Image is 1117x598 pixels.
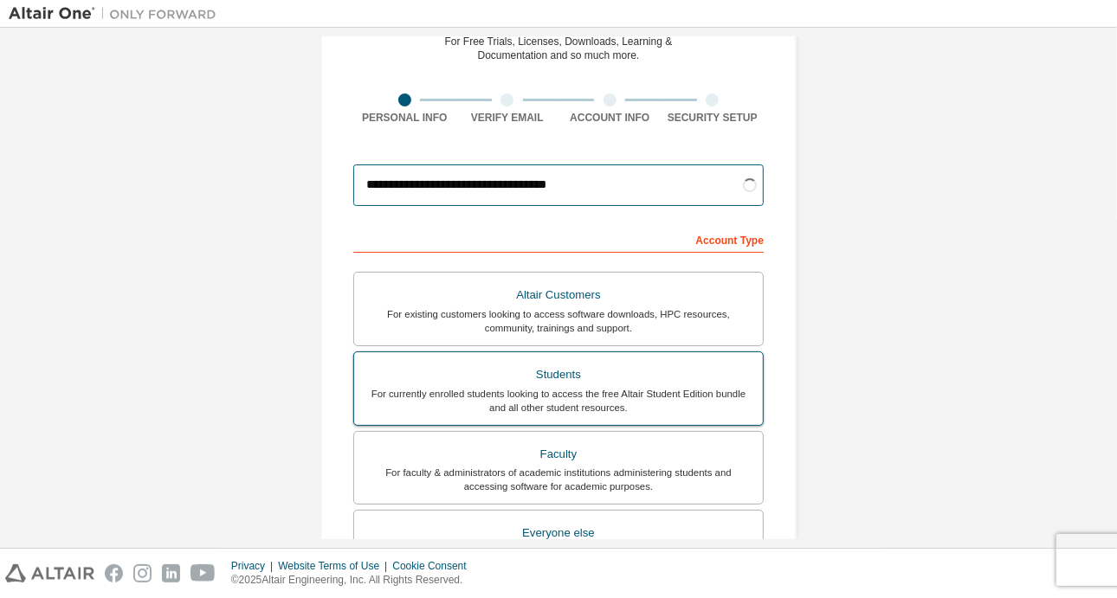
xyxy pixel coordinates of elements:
[445,35,673,62] div: For Free Trials, Licenses, Downloads, Learning & Documentation and so much more.
[365,307,752,335] div: For existing customers looking to access software downloads, HPC resources, community, trainings ...
[365,387,752,415] div: For currently enrolled students looking to access the free Altair Student Edition bundle and all ...
[162,564,180,582] img: linkedin.svg
[133,564,152,582] img: instagram.svg
[353,111,456,125] div: Personal Info
[231,573,477,588] p: © 2025 Altair Engineering, Inc. All Rights Reserved.
[231,559,278,573] div: Privacy
[662,111,765,125] div: Security Setup
[5,564,94,582] img: altair_logo.svg
[105,564,123,582] img: facebook.svg
[365,521,752,545] div: Everyone else
[353,225,764,253] div: Account Type
[456,111,559,125] div: Verify Email
[190,564,216,582] img: youtube.svg
[365,283,752,307] div: Altair Customers
[365,442,752,466] div: Faculty
[392,559,476,573] div: Cookie Consent
[278,559,392,573] div: Website Terms of Use
[365,466,752,493] div: For faculty & administrators of academic institutions administering students and accessing softwa...
[558,111,662,125] div: Account Info
[9,5,225,23] img: Altair One
[365,363,752,387] div: Students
